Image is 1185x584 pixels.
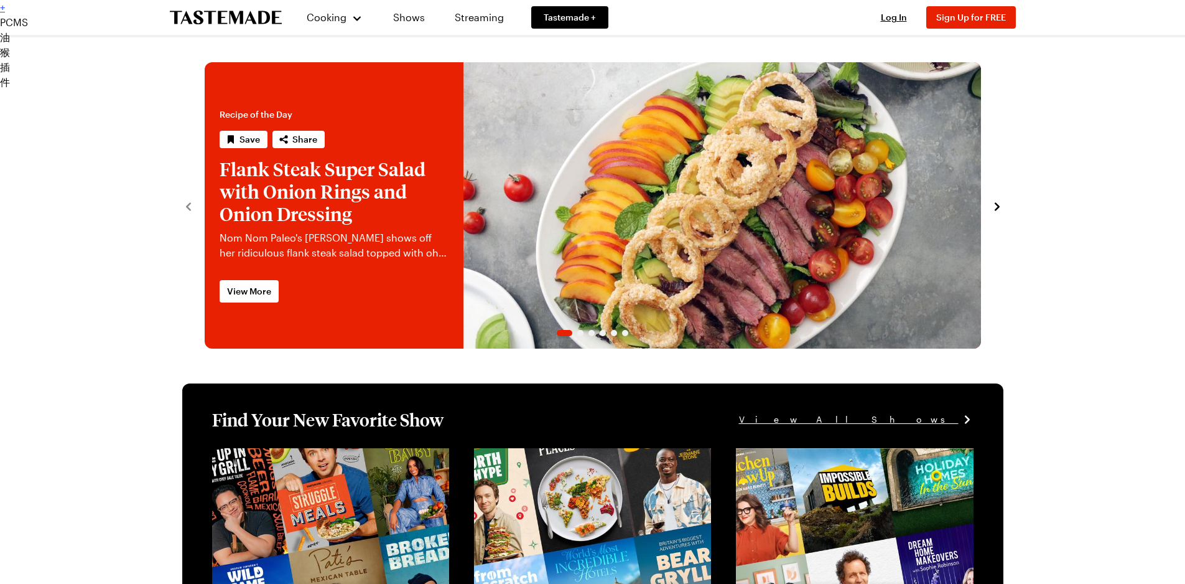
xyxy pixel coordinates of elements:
button: navigate to previous item [182,198,195,213]
button: navigate to next item [991,198,1003,213]
button: Share [272,131,325,148]
a: Tastemade + [531,6,608,29]
span: Sign Up for FREE [936,12,1006,22]
span: Go to slide 2 [577,330,583,336]
div: 1 / 6 [205,62,981,349]
span: View More [227,285,271,298]
a: View All Shows [739,413,974,426]
button: Sign Up for FREE [926,6,1016,29]
button: Log In [869,11,919,24]
span: Go to slide 6 [622,330,628,336]
button: Cooking [307,2,363,32]
a: View full content for [object Object] [736,450,906,461]
button: Save recipe [220,131,267,148]
span: Go to slide 3 [588,330,595,336]
span: Tastemade + [544,11,596,24]
a: View full content for [object Object] [474,450,644,461]
a: View full content for [object Object] [212,450,382,461]
span: Cooking [307,11,346,23]
span: Go to slide 5 [611,330,617,336]
span: Share [292,133,317,146]
a: View More [220,280,279,303]
h1: Find Your New Favorite Show [212,408,444,431]
span: View All Shows [739,413,959,426]
span: Go to slide 1 [557,330,572,336]
span: Save [239,133,260,146]
a: To Tastemade Home Page [170,11,282,25]
span: Go to slide 4 [600,330,606,336]
span: Log In [881,12,907,22]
